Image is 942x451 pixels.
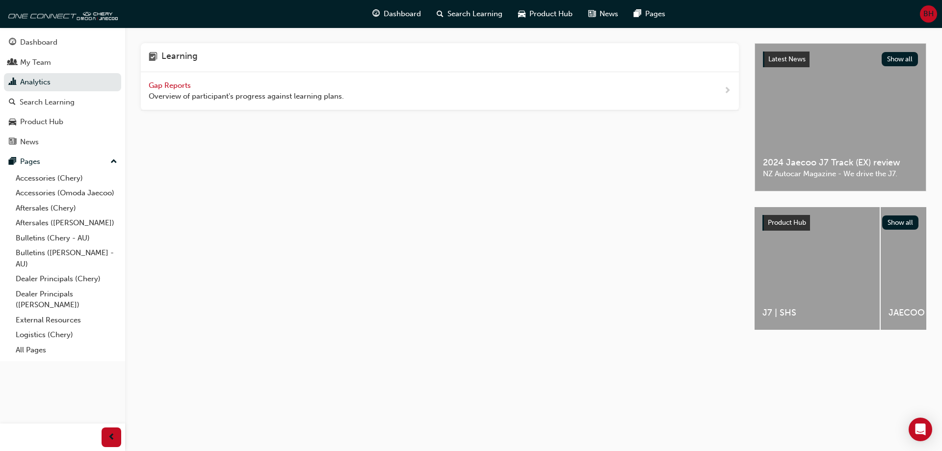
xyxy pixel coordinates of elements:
a: Latest NewsShow all2024 Jaecoo J7 Track (EX) reviewNZ Autocar Magazine - We drive the J7. [755,43,926,191]
a: Bulletins ([PERSON_NAME] - AU) [12,245,121,271]
button: Pages [4,153,121,171]
span: BH [923,8,934,20]
button: BH [920,5,937,23]
div: Search Learning [20,97,75,108]
a: Bulletins (Chery - AU) [12,231,121,246]
span: 2024 Jaecoo J7 Track (EX) review [763,157,918,168]
span: next-icon [724,85,731,97]
a: Accessories (Omoda Jaecoo) [12,186,121,201]
a: Dealer Principals ([PERSON_NAME]) [12,287,121,313]
a: News [4,133,121,151]
span: chart-icon [9,78,16,87]
a: news-iconNews [580,4,626,24]
span: prev-icon [108,431,115,444]
div: My Team [20,57,51,68]
span: pages-icon [9,158,16,166]
a: Aftersales ([PERSON_NAME]) [12,215,121,231]
span: car-icon [518,8,525,20]
a: Dashboard [4,33,121,52]
div: News [20,136,39,148]
span: people-icon [9,58,16,67]
a: Accessories (Chery) [12,171,121,186]
span: pages-icon [634,8,641,20]
span: Gap Reports [149,81,193,90]
a: My Team [4,53,121,72]
span: NZ Autocar Magazine - We drive the J7. [763,168,918,180]
span: news-icon [9,138,16,147]
span: Pages [645,8,665,20]
a: Product HubShow all [762,215,918,231]
h4: Learning [161,51,198,64]
div: Dashboard [20,37,57,48]
a: car-iconProduct Hub [510,4,580,24]
span: Overview of participant's progress against learning plans. [149,91,344,102]
div: Product Hub [20,116,63,128]
a: guage-iconDashboard [365,4,429,24]
a: Latest NewsShow all [763,52,918,67]
span: search-icon [437,8,444,20]
a: Analytics [4,73,121,91]
div: Pages [20,156,40,167]
a: All Pages [12,343,121,358]
span: learning-icon [149,51,157,64]
img: oneconnect [5,4,118,24]
span: guage-icon [9,38,16,47]
span: Latest News [768,55,806,63]
span: up-icon [110,156,117,168]
span: car-icon [9,118,16,127]
span: news-icon [588,8,596,20]
a: Search Learning [4,93,121,111]
span: Dashboard [384,8,421,20]
a: Gap Reports Overview of participant's progress against learning plans.next-icon [141,72,739,110]
a: Aftersales (Chery) [12,201,121,216]
span: J7 | SHS [762,307,872,318]
a: pages-iconPages [626,4,673,24]
span: Search Learning [447,8,502,20]
div: Open Intercom Messenger [909,418,932,441]
a: External Resources [12,313,121,328]
a: J7 | SHS [755,207,880,330]
a: Logistics (Chery) [12,327,121,343]
span: Product Hub [768,218,806,227]
span: News [600,8,618,20]
button: DashboardMy TeamAnalyticsSearch LearningProduct HubNews [4,31,121,153]
button: Show all [882,215,919,230]
a: Dealer Principals (Chery) [12,271,121,287]
a: Product Hub [4,113,121,131]
span: guage-icon [372,8,380,20]
span: search-icon [9,98,16,107]
button: Show all [882,52,918,66]
span: Product Hub [529,8,573,20]
a: search-iconSearch Learning [429,4,510,24]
